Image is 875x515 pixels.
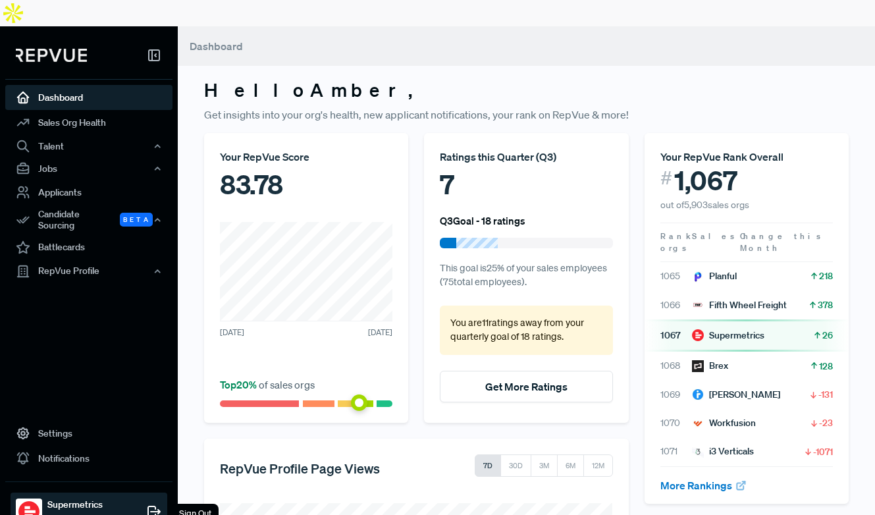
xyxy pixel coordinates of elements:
span: 1071 [660,445,692,458]
span: Top 20 % [220,378,259,391]
span: 1066 [660,298,692,312]
span: -1071 [813,445,833,458]
span: -131 [818,388,833,401]
button: RepVue Profile [5,260,172,283]
button: Get More Ratings [440,371,612,402]
a: Dashboard [5,85,172,110]
button: 3M [531,454,558,477]
div: Supermetrics [692,329,764,342]
button: 6M [557,454,584,477]
span: 1065 [660,269,692,283]
div: Brex [692,359,728,373]
span: 1067 [660,329,692,342]
span: 1068 [660,359,692,373]
span: 128 [819,360,833,373]
div: Fifth Wheel Freight [692,298,787,312]
span: 218 [819,269,833,283]
div: Ratings this Quarter ( Q3 ) [440,149,612,165]
button: Talent [5,135,172,157]
span: 1069 [660,388,692,402]
a: Notifications [5,446,172,471]
button: 7D [475,454,501,477]
img: Brex [692,360,704,372]
button: Jobs [5,157,172,180]
p: This goal is 25 % of your sales employees ( 75 total employees). [440,261,612,290]
div: Your RepVue Score [220,149,392,165]
p: You are 11 ratings away from your quarterly goal of 18 ratings . [450,316,602,344]
a: Sales Org Health [5,110,172,135]
a: More Rankings [660,479,747,492]
span: Beta [120,213,153,227]
span: [DATE] [220,327,244,339]
span: 26 [822,329,833,342]
span: Your RepVue Rank Overall [660,150,783,163]
button: Candidate Sourcing Beta [5,205,172,235]
div: 7 [440,165,612,204]
span: 1070 [660,416,692,430]
span: [DATE] [368,327,392,339]
div: i3 Verticals [692,445,754,458]
img: Fifth Wheel Freight [692,299,704,311]
span: 378 [818,298,833,312]
span: Rank [660,230,692,242]
div: 83.78 [220,165,392,204]
img: i3 Verticals [692,446,704,458]
div: [PERSON_NAME] [692,388,780,402]
a: Applicants [5,180,172,205]
a: Battlecards [5,235,172,260]
img: Supermetrics [692,329,704,341]
strong: Supermetrics [47,498,119,512]
div: Planful [692,269,737,283]
span: 1,067 [674,165,737,196]
img: Planful [692,271,704,283]
h6: Q3 Goal - 18 ratings [440,215,525,227]
span: Dashboard [190,40,243,53]
a: Settings [5,421,172,446]
span: # [660,165,672,192]
span: Sales orgs [660,230,737,254]
h3: Hello Amber , [204,79,849,101]
div: Candidate Sourcing [5,205,172,235]
img: Irwin [692,389,704,400]
p: Get insights into your org's health, new applicant notifications, your rank on RepVue & more! [204,107,849,122]
span: -23 [819,416,833,429]
span: of sales orgs [220,378,315,391]
div: Workfusion [692,416,756,430]
span: Change this Month [740,230,823,254]
button: 30D [500,454,531,477]
h5: RepVue Profile Page Views [220,460,380,476]
img: Workfusion [692,418,704,429]
img: RepVue [16,49,87,62]
span: out of 5,903 sales orgs [660,199,749,211]
button: 12M [583,454,613,477]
